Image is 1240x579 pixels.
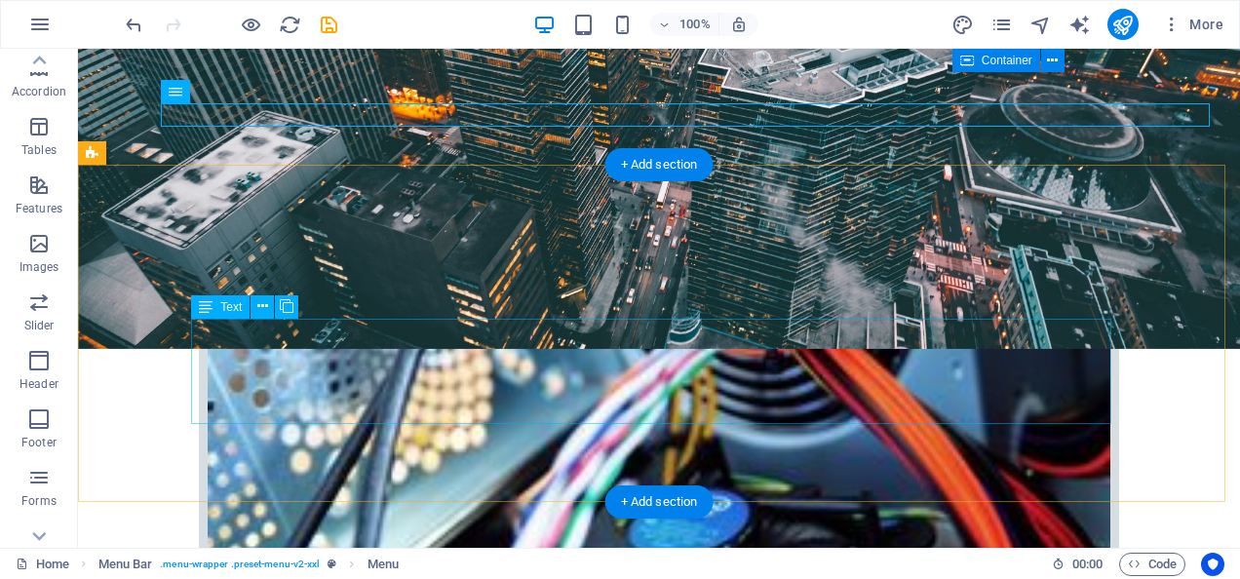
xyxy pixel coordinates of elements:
i: Publish [1111,14,1134,36]
span: : [1086,557,1089,571]
button: text_generator [1068,13,1092,36]
h6: 100% [679,13,711,36]
button: reload [278,13,301,36]
i: Pages (Ctrl+Alt+S) [990,14,1013,36]
div: + Add section [605,148,714,181]
button: More [1154,9,1231,40]
span: 00 00 [1072,553,1103,576]
button: Click here to leave preview mode and continue editing [239,13,262,36]
p: Features [16,201,62,216]
span: Click to select. Double-click to edit [98,553,153,576]
span: . menu-wrapper .preset-menu-v2-xxl [160,553,320,576]
p: Tables [21,142,57,158]
i: Design (Ctrl+Alt+Y) [951,14,974,36]
h6: Session time [1052,553,1104,576]
button: save [317,13,340,36]
button: Usercentrics [1201,553,1224,576]
i: On resize automatically adjust zoom level to fit chosen device. [730,16,748,33]
a: Click to cancel selection. Double-click to open Pages [16,553,69,576]
button: pages [990,13,1014,36]
div: + Add section [605,485,714,519]
nav: breadcrumb [98,553,399,576]
span: Click to select. Double-click to edit [368,553,399,576]
i: This element is a customizable preset [328,559,336,569]
span: More [1162,15,1223,34]
span: Text [220,301,242,313]
i: AI Writer [1068,14,1091,36]
span: Code [1128,553,1177,576]
i: Navigator [1029,14,1052,36]
p: Header [19,376,58,392]
button: publish [1107,9,1139,40]
button: 100% [650,13,719,36]
button: undo [122,13,145,36]
p: Forms [21,493,57,509]
button: design [951,13,975,36]
i: Undo: Edit headline (Ctrl+Z) [123,14,145,36]
p: Slider [24,318,55,333]
p: Accordion [12,84,66,99]
i: Reload page [279,14,301,36]
i: Save (Ctrl+S) [318,14,340,36]
button: navigator [1029,13,1053,36]
span: Container [982,55,1032,66]
button: Code [1119,553,1185,576]
p: Images [19,259,59,275]
p: Footer [21,435,57,450]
